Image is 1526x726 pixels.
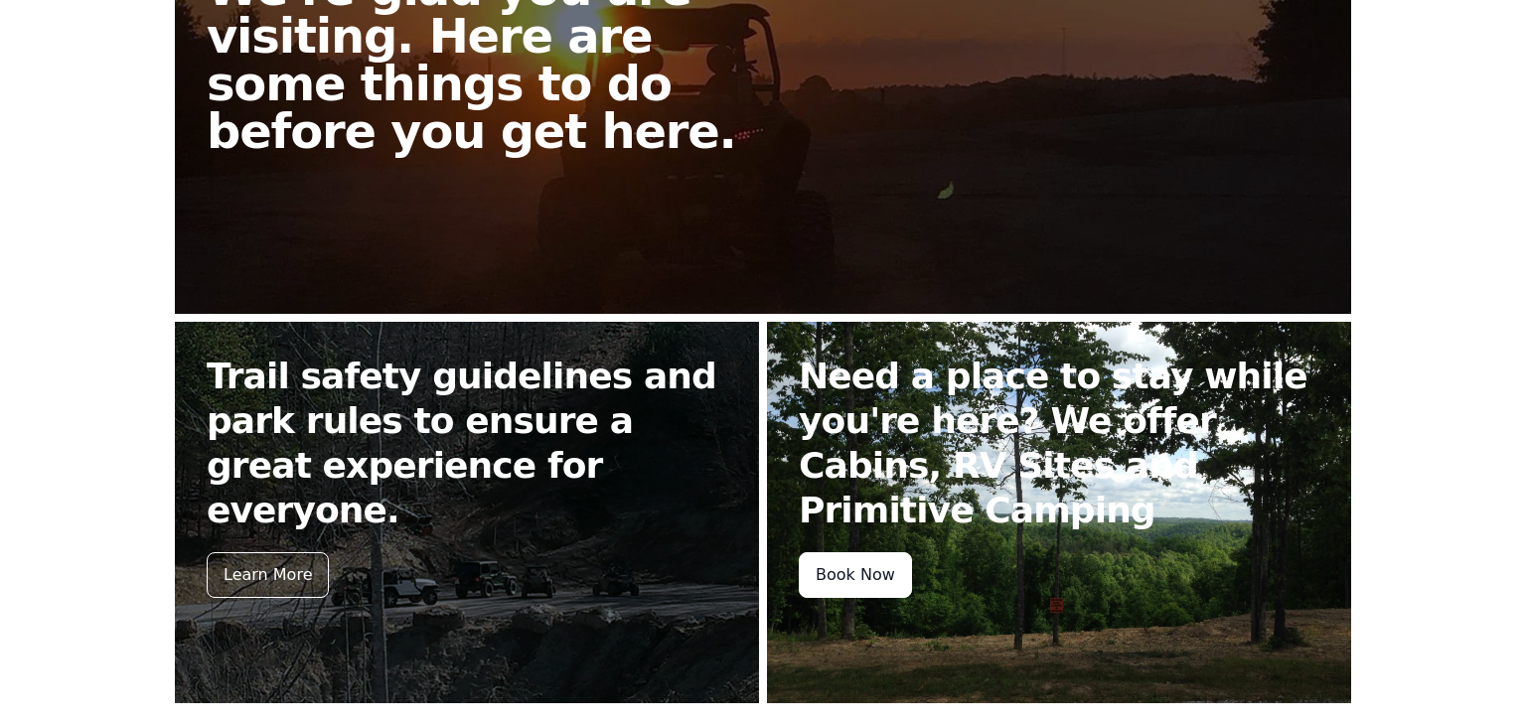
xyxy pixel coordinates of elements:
[767,322,1351,703] a: Need a place to stay while you're here? We offer Cabins, RV Sites and Primitive Camping Book Now
[799,354,1319,532] h2: Need a place to stay while you're here? We offer Cabins, RV Sites and Primitive Camping
[175,322,759,703] a: Trail safety guidelines and park rules to ensure a great experience for everyone. Learn More
[207,354,727,532] h2: Trail safety guidelines and park rules to ensure a great experience for everyone.
[799,552,912,598] div: Book Now
[207,552,329,598] div: Learn More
